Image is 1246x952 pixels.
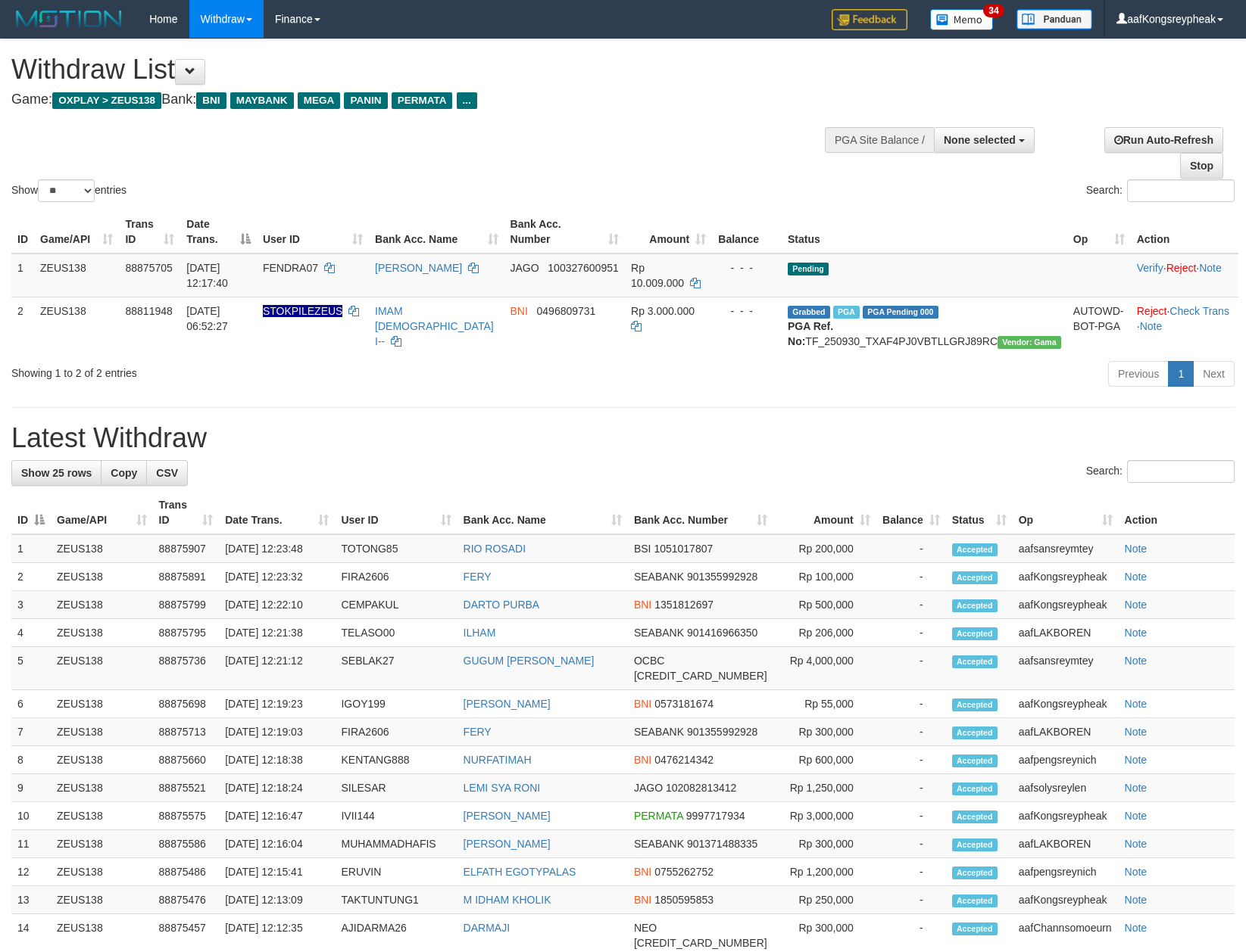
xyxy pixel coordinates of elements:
td: ZEUS138 [51,619,153,647]
th: Action [1119,491,1235,534]
td: 6 [11,690,51,718]
td: IVII144 [335,802,457,830]
td: 3 [11,591,51,619]
a: Note [1125,894,1148,906]
td: IGOY199 [335,690,457,718]
td: AUTOWD-BOT-PGA [1067,297,1131,355]
h4: Game: Bank: [11,92,816,107]
a: [PERSON_NAME] [375,262,462,274]
td: 1 [11,534,51,563]
span: Copy 9997717934 to clipboard [686,810,745,822]
span: Accepted [952,754,998,767]
span: Copy 901355992928 to clipboard [687,726,757,738]
td: [DATE] 12:23:32 [219,563,335,591]
td: CEMPAKUL [335,591,457,619]
a: Note [1140,320,1163,332]
td: TELASO00 [335,619,457,647]
span: SEABANK [634,838,684,850]
label: Search: [1086,179,1235,202]
td: ZEUS138 [51,718,153,746]
span: BNI [634,754,651,766]
a: NURFATIMAH [464,754,532,766]
td: - [876,830,946,858]
span: SEABANK [634,571,684,583]
span: 88875705 [125,262,172,274]
td: 88875486 [153,858,220,886]
span: NEO [634,922,657,934]
span: Copy 1351812697 to clipboard [654,599,714,611]
span: Copy 0755262752 to clipboard [654,866,714,878]
span: MEGA [298,92,341,109]
td: aafLAKBOREN [1013,619,1119,647]
td: SEBLAK27 [335,647,457,690]
td: [DATE] 12:21:12 [219,647,335,690]
a: DARTO PURBA [464,599,540,611]
td: - [876,563,946,591]
td: ZEUS138 [51,802,153,830]
td: aafKongsreypheak [1013,563,1119,591]
td: [DATE] 12:21:38 [219,619,335,647]
span: Copy 901355992928 to clipboard [687,571,757,583]
td: - [876,619,946,647]
td: ZEUS138 [51,563,153,591]
td: [DATE] 12:16:47 [219,802,335,830]
span: 34 [983,4,1004,17]
a: LEMI SYA RONI [464,782,541,794]
th: Bank Acc. Number: activate to sort column ascending [628,491,773,534]
a: M IDHAM KHOLIK [464,894,551,906]
span: Copy 693817527163 to clipboard [634,670,767,682]
h1: Latest Withdraw [11,423,1235,453]
td: TF_250930_TXAF4PJ0VBTLLGRJ89RC [782,297,1067,355]
td: Rp 200,000 [773,534,876,563]
td: 11 [11,830,51,858]
td: ZEUS138 [51,647,153,690]
label: Search: [1086,460,1235,483]
td: - [876,591,946,619]
a: Note [1125,866,1148,878]
a: Next [1193,361,1235,387]
a: Note [1125,599,1148,611]
a: Previous [1108,361,1169,387]
span: Copy 0573181674 to clipboard [654,698,714,710]
td: 88875799 [153,591,220,619]
td: [DATE] 12:18:38 [219,746,335,774]
span: JAGO [511,262,539,274]
th: ID [11,210,34,254]
span: OCBC [634,655,664,667]
span: Accepted [952,599,998,612]
a: Check Trans [1169,305,1229,317]
td: 10 [11,802,51,830]
a: Note [1125,810,1148,822]
span: Accepted [952,810,998,823]
span: Accepted [952,698,998,711]
td: 13 [11,886,51,914]
td: 5 [11,647,51,690]
td: 88875660 [153,746,220,774]
a: Verify [1137,262,1163,274]
td: ZEUS138 [34,297,119,355]
td: 4 [11,619,51,647]
td: 88875521 [153,774,220,802]
span: BNI [634,866,651,878]
td: Rp 55,000 [773,690,876,718]
span: [DATE] 12:17:40 [186,262,228,289]
td: 7 [11,718,51,746]
a: DARMAJI [464,922,510,934]
select: Showentries [38,179,95,202]
td: 8 [11,746,51,774]
span: Copy 1850595853 to clipboard [654,894,714,906]
a: Note [1125,543,1148,555]
span: Show 25 rows [21,467,92,479]
span: Accepted [952,838,998,851]
span: BNI [634,894,651,906]
td: 88875795 [153,619,220,647]
th: Amount: activate to sort column ascending [773,491,876,534]
td: [DATE] 12:22:10 [219,591,335,619]
a: IMAM [DEMOGRAPHIC_DATA] I-- [375,305,494,347]
input: Search: [1127,179,1235,202]
a: Show 25 rows [11,460,101,486]
img: Feedback.jpg [832,9,907,30]
button: None selected [934,127,1035,153]
span: Accepted [952,571,998,584]
span: FENDRA07 [263,262,318,274]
